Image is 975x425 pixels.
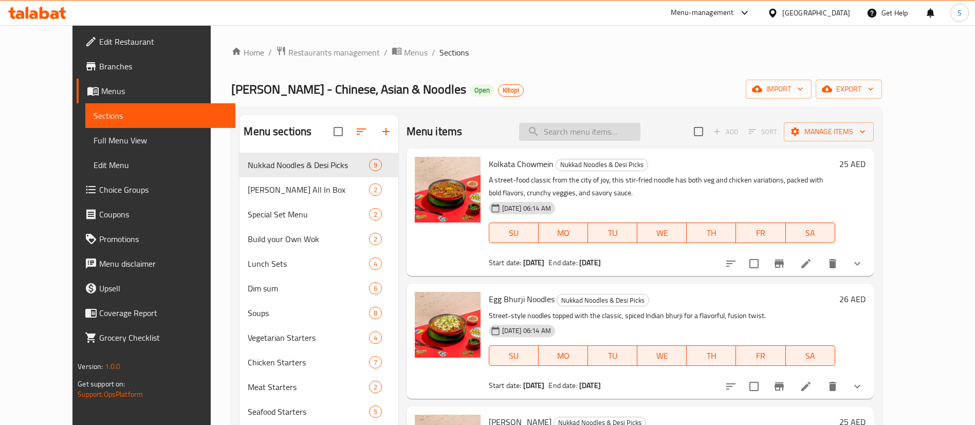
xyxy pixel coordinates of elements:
[99,35,227,48] span: Edit Restaurant
[370,358,381,367] span: 7
[556,159,648,171] span: Nukkad Noodles & Desi Picks
[78,387,143,401] a: Support.OpsPlatform
[240,251,398,276] div: Lunch Sets4
[77,251,235,276] a: Menu disclaimer
[637,223,687,243] button: WE
[392,46,428,59] a: Menus
[851,257,863,270] svg: Show Choices
[99,183,227,196] span: Choice Groups
[248,381,369,393] div: Meat Starters
[369,331,382,344] div: items
[105,360,121,373] span: 1.0.0
[369,257,382,270] div: items
[268,46,272,59] li: /
[99,208,227,220] span: Coupons
[244,124,311,139] h2: Menu sections
[784,122,874,141] button: Manage items
[820,374,845,399] button: delete
[816,80,882,99] button: export
[641,226,683,241] span: WE
[369,405,382,418] div: items
[248,208,369,220] div: Special Set Menu
[489,174,835,199] p: A street-food classic from the city of joy, this stir-fried noodle has both veg and chicken varia...
[248,405,369,418] span: Seafood Starters
[370,185,381,195] span: 2
[85,128,235,153] a: Full Menu View
[78,360,103,373] span: Version:
[369,356,382,368] div: items
[248,282,369,294] span: Dim sum
[691,226,732,241] span: TH
[248,356,369,368] div: Chicken Starters
[687,345,736,366] button: TH
[370,234,381,244] span: 2
[248,307,369,319] div: Soups
[709,124,742,140] span: Add item
[77,202,235,227] a: Coupons
[370,407,381,417] span: 5
[543,226,584,241] span: MO
[792,125,866,138] span: Manage items
[687,223,736,243] button: TH
[489,379,522,392] span: Start date:
[539,223,588,243] button: MO
[77,54,235,79] a: Branches
[99,60,227,72] span: Branches
[94,134,227,146] span: Full Menu View
[592,348,633,363] span: TU
[592,226,633,241] span: TU
[499,86,523,95] span: Kitopi
[498,204,555,213] span: [DATE] 06:14 AM
[470,86,494,95] span: Open
[77,227,235,251] a: Promotions
[519,123,640,141] input: search
[800,257,812,270] a: Edit menu item
[77,29,235,54] a: Edit Restaurant
[839,157,866,171] h6: 25 AED
[85,103,235,128] a: Sections
[349,119,374,144] span: Sort sections
[736,345,785,366] button: FR
[839,292,866,306] h6: 26 AED
[77,177,235,202] a: Choice Groups
[493,348,535,363] span: SU
[248,331,369,344] span: Vegetarian Starters
[746,80,812,99] button: import
[786,223,835,243] button: SA
[370,210,381,219] span: 2
[958,7,962,19] span: S
[78,377,125,391] span: Get support on:
[369,307,382,319] div: items
[688,121,709,142] span: Select section
[248,257,369,270] span: Lunch Sets
[384,46,388,59] li: /
[539,345,588,366] button: MO
[77,325,235,350] a: Grocery Checklist
[231,78,466,101] span: [PERSON_NAME] - Chinese, Asian & Noodles
[248,159,369,171] span: Nukkad Noodles & Desi Picks
[432,46,435,59] li: /
[99,331,227,344] span: Grocery Checklist
[845,374,870,399] button: show more
[370,259,381,269] span: 4
[99,282,227,294] span: Upsell
[231,46,881,59] nav: breadcrumb
[77,301,235,325] a: Coverage Report
[800,380,812,393] a: Edit menu item
[369,208,382,220] div: items
[248,183,369,196] div: Chin Chin All In Box
[240,375,398,399] div: Meat Starters2
[240,325,398,350] div: Vegetarian Starters4
[845,251,870,276] button: show more
[370,382,381,392] span: 2
[370,308,381,318] span: 8
[671,7,734,19] div: Menu-management
[240,350,398,375] div: Chicken Starters7
[743,253,765,274] span: Select to update
[77,276,235,301] a: Upsell
[767,251,792,276] button: Branch-specific-item
[231,46,264,59] a: Home
[99,307,227,319] span: Coverage Report
[370,284,381,293] span: 6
